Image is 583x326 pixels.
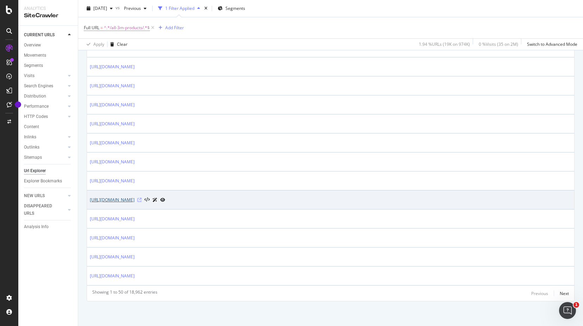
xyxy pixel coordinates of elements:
[165,25,184,31] div: Add Filter
[90,177,135,184] a: [URL][DOMAIN_NAME]
[90,215,135,222] a: [URL][DOMAIN_NAME]
[15,101,21,108] div: Tooltip anchor
[24,52,73,59] a: Movements
[93,41,104,47] div: Apply
[24,154,66,161] a: Sitemaps
[215,3,248,14] button: Segments
[104,23,150,33] span: ^.*/all-3m-products/.*$
[24,12,72,20] div: SiteCrawler
[90,196,135,203] a: [URL][DOMAIN_NAME]
[90,272,135,280] a: [URL][DOMAIN_NAME]
[116,5,121,11] span: vs
[559,302,576,319] iframe: Intercom live chat
[24,144,66,151] a: Outlinks
[137,198,142,202] a: Visit Online Page
[165,5,194,11] div: 1 Filter Applied
[24,223,49,231] div: Analysis Info
[24,133,36,141] div: Inlinks
[531,289,548,297] button: Previous
[24,62,43,69] div: Segments
[24,167,73,175] a: Url Explorer
[24,167,46,175] div: Url Explorer
[24,113,66,120] a: HTTP Codes
[24,113,48,120] div: HTTP Codes
[524,39,577,50] button: Switch to Advanced Mode
[90,139,135,146] a: [URL][DOMAIN_NAME]
[153,196,157,203] a: AI Url Details
[24,42,73,49] a: Overview
[573,302,579,308] span: 1
[24,6,72,12] div: Analytics
[203,5,209,12] div: times
[160,196,165,203] a: URL Inspection
[24,192,66,200] a: NEW URLS
[24,154,42,161] div: Sitemaps
[121,5,141,11] span: Previous
[24,202,66,217] a: DISAPPEARED URLS
[90,253,135,261] a: [URL][DOMAIN_NAME]
[90,63,135,70] a: [URL][DOMAIN_NAME]
[90,82,135,89] a: [URL][DOMAIN_NAME]
[24,144,39,151] div: Outlinks
[24,192,45,200] div: NEW URLS
[24,72,66,80] a: Visits
[117,41,128,47] div: Clear
[24,31,66,39] a: CURRENT URLS
[24,93,66,100] a: Distribution
[24,82,53,90] div: Search Engines
[90,101,135,108] a: [URL][DOMAIN_NAME]
[121,3,149,14] button: Previous
[90,234,135,242] a: [URL][DOMAIN_NAME]
[531,290,548,296] div: Previous
[84,3,116,14] button: [DATE]
[225,5,245,11] span: Segments
[24,93,46,100] div: Distribution
[156,24,184,32] button: Add Filter
[107,39,128,50] button: Clear
[90,158,135,165] a: [URL][DOMAIN_NAME]
[24,123,73,131] a: Content
[527,41,577,47] div: Switch to Advanced Mode
[93,5,107,11] span: 2025 Sep. 28th
[100,25,103,31] span: =
[92,289,157,297] div: Showing 1 to 50 of 18,962 entries
[24,62,73,69] a: Segments
[24,31,55,39] div: CURRENT URLS
[419,41,470,47] div: 1.94 % URLs ( 19K on 974K )
[24,177,62,185] div: Explorer Bookmarks
[560,289,569,297] button: Next
[24,42,41,49] div: Overview
[24,52,46,59] div: Movements
[24,177,73,185] a: Explorer Bookmarks
[560,290,569,296] div: Next
[24,223,73,231] a: Analysis Info
[84,39,104,50] button: Apply
[155,3,203,14] button: 1 Filter Applied
[24,123,39,131] div: Content
[479,41,518,47] div: 0 % Visits ( 35 on 2M )
[24,82,66,90] a: Search Engines
[144,198,150,202] button: View HTML Source
[24,202,60,217] div: DISAPPEARED URLS
[84,25,99,31] span: Full URL
[90,120,135,127] a: [URL][DOMAIN_NAME]
[24,133,66,141] a: Inlinks
[24,103,66,110] a: Performance
[24,103,49,110] div: Performance
[24,72,35,80] div: Visits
